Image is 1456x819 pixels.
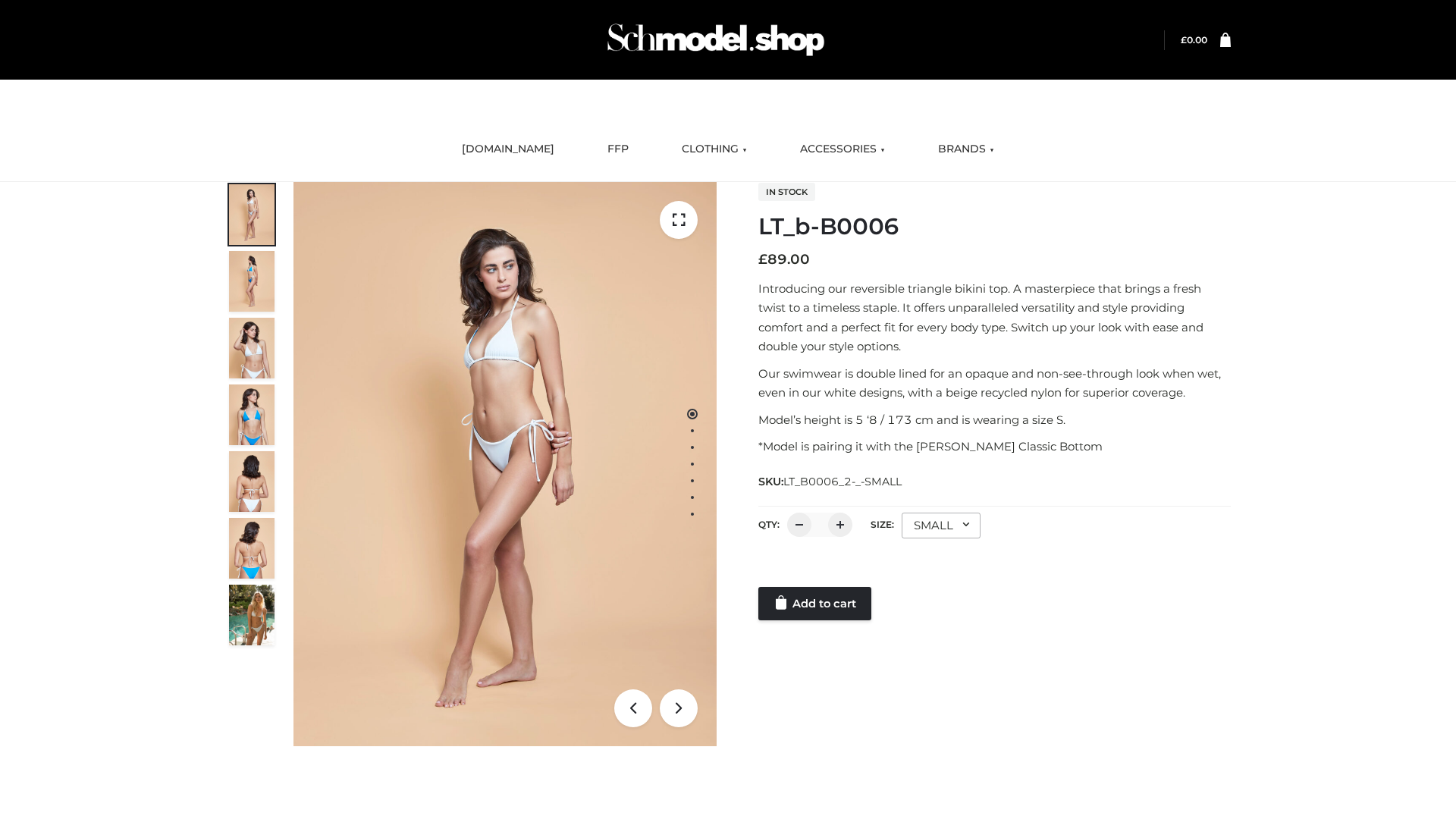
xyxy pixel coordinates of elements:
[450,133,566,166] a: [DOMAIN_NAME]
[758,213,1231,240] h1: LT_b-B0006
[758,279,1231,356] p: Introducing our reversible triangle bikini top. A masterpiece that brings a fresh twist to a time...
[596,133,640,166] a: FFP
[758,472,903,491] span: SKU:
[1181,34,1187,45] span: £
[602,10,830,70] img: Schmodel Admin 964
[758,410,1231,430] p: Model’s height is 5 ‘8 / 173 cm and is wearing a size S.
[229,451,275,512] img: ArielClassicBikiniTop_CloudNine_AzureSky_OW114ECO_7-scaled.jpg
[1181,34,1207,45] bdi: 0.00
[758,437,1231,457] p: *Model is pairing it with the [PERSON_NAME] Classic Bottom
[758,364,1231,403] p: Our swimwear is double lined for an opaque and non-see-through look when wet, even in our white d...
[1181,34,1207,45] a: £0.00
[229,518,275,579] img: ArielClassicBikiniTop_CloudNine_AzureSky_OW114ECO_8-scaled.jpg
[758,251,767,268] span: £
[229,384,275,445] img: ArielClassicBikiniTop_CloudNine_AzureSky_OW114ECO_4-scaled.jpg
[758,183,815,201] span: In stock
[871,519,894,530] label: Size:
[229,184,275,245] img: ArielClassicBikiniTop_CloudNine_AzureSky_OW114ECO_1-scaled.jpg
[229,318,275,378] img: ArielClassicBikiniTop_CloudNine_AzureSky_OW114ECO_3-scaled.jpg
[293,182,717,746] img: ArielClassicBikiniTop_CloudNine_AzureSky_OW114ECO_1
[758,519,780,530] label: QTY:
[927,133,1006,166] a: BRANDS
[670,133,758,166] a: CLOTHING
[229,251,275,312] img: ArielClassicBikiniTop_CloudNine_AzureSky_OW114ECO_2-scaled.jpg
[758,251,810,268] bdi: 89.00
[229,585,275,645] img: Arieltop_CloudNine_AzureSky2.jpg
[783,475,902,488] span: LT_B0006_2-_-SMALL
[789,133,896,166] a: ACCESSORIES
[902,513,981,538] div: SMALL
[758,587,871,620] a: Add to cart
